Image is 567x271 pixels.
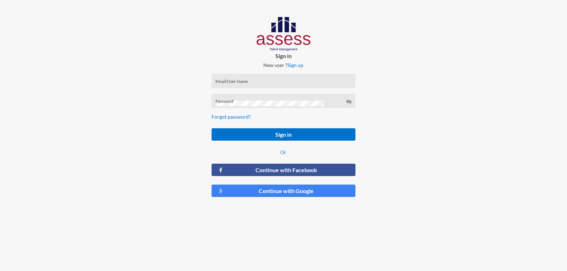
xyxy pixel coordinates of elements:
[212,149,355,155] p: Or
[206,52,361,59] p: Sign in
[212,185,355,197] button: Continue with Google
[257,17,311,51] img: AssessLogoo.svg
[212,128,355,141] button: Sign in
[212,114,251,120] a: Forgot password?
[287,62,303,68] a: Sign up
[206,62,361,68] p: New user ?
[212,164,355,176] button: Continue with Facebook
